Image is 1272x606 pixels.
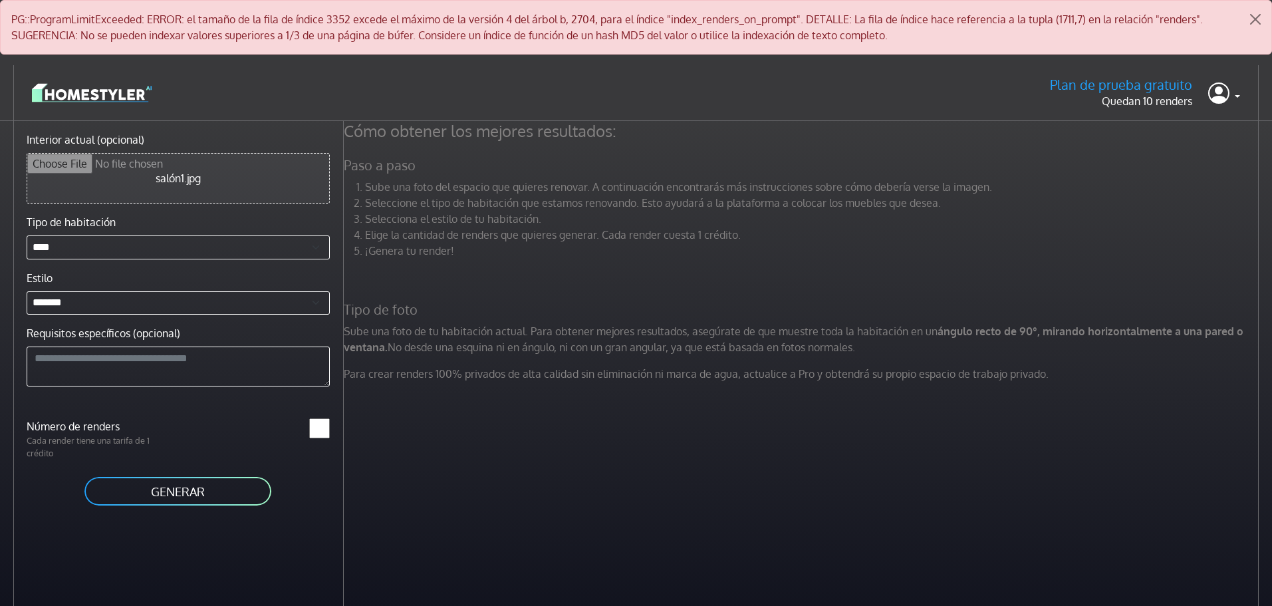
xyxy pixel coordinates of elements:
[151,484,205,499] font: GENERAR
[1102,94,1192,108] font: Quedan 10 renders
[32,81,152,104] img: logo-3de290ba35641baa71223ecac5eacb59cb85b4c7fdf211dc9aaecaaee71ea2f8.svg
[365,244,454,257] font: ¡Genera tu render!
[344,120,616,141] font: Cómo obtener los mejores resultados:
[27,435,150,458] font: Cada render tiene una tarifa de 1 crédito
[83,476,273,507] button: GENERAR
[344,301,418,318] font: Tipo de foto
[11,13,1203,42] font: PG::ProgramLimitExceeded: ERROR: el tamaño de la fila de índice 3352 excede el máximo de la versi...
[27,327,180,340] font: Requisitos específicos (opcional)
[388,341,855,354] font: No desde una esquina ni en ángulo, ni con un gran angular, ya que está basada en fotos normales.
[27,271,53,285] font: Estilo
[344,325,938,338] font: Sube una foto de tu habitación actual. Para obtener mejores resultados, asegúrate de que muestre ...
[27,133,144,146] font: Interior actual (opcional)
[1050,76,1192,93] font: Plan de prueba gratuito
[365,212,541,226] font: Selecciona el estilo de tu habitación.
[27,420,120,433] font: Número de renders
[344,156,416,174] font: Paso a paso
[365,228,741,241] font: Elige la cantidad de renders que quieres generar. Cada render cuesta 1 crédito.
[1239,1,1271,38] button: Cerca
[344,367,1049,380] font: Para crear renders 100% privados de alta calidad sin eliminación ni marca de agua, actualice a Pr...
[27,216,116,229] font: Tipo de habitación
[365,180,992,194] font: Sube una foto del espacio que quieres renovar. A continuación encontrarás más instrucciones sobre...
[365,196,941,210] font: Seleccione el tipo de habitación que estamos renovando. Esto ayudará a la plataforma a colocar lo...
